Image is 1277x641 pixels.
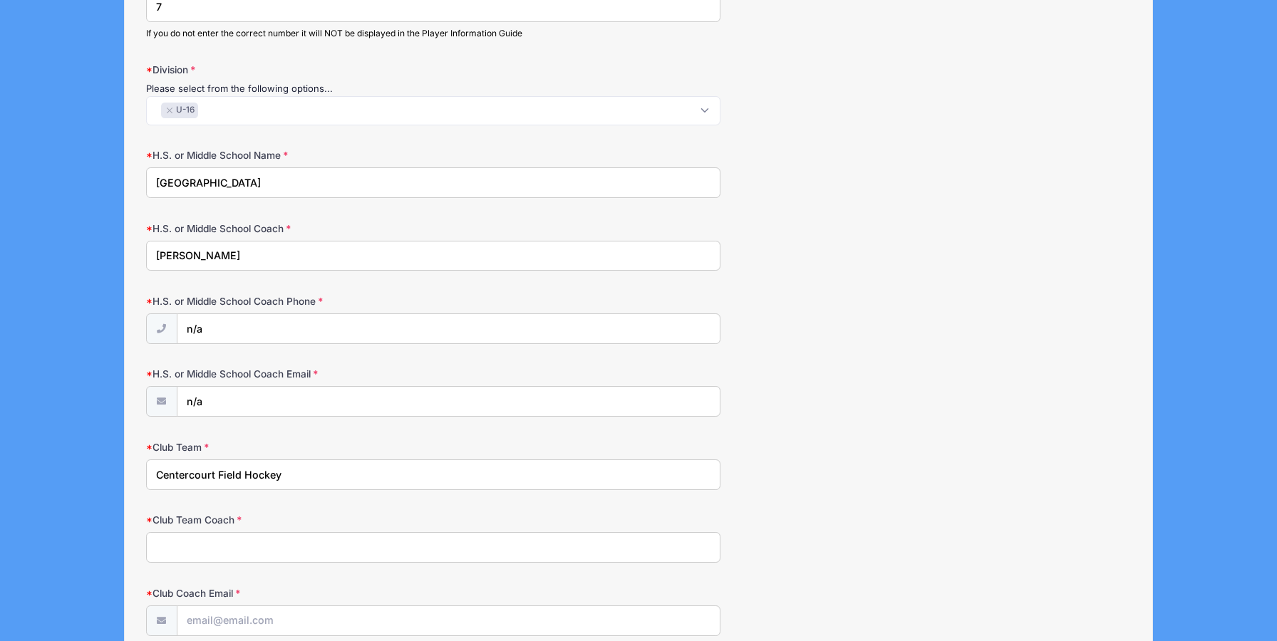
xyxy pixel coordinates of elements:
span: U-16 [176,104,195,117]
li: U-16 [161,103,198,119]
label: H.S. or Middle School Name [146,148,475,162]
button: Remove item [165,108,173,113]
label: H.S. or Middle School Coach [146,222,475,236]
label: Club Coach Email [146,586,475,600]
label: H.S. or Middle School Coach Phone [146,294,475,308]
textarea: Search [154,103,162,116]
input: (xxx) xxx-xxxx [177,313,720,344]
div: Please select from the following options... [146,82,721,96]
label: Club Team Coach [146,513,475,527]
label: Club Team [146,440,475,454]
label: H.S. or Middle School Coach Email [146,367,475,381]
input: email@email.com [177,386,720,417]
label: Division [146,63,475,77]
input: email@email.com [177,605,720,636]
div: If you do not enter the correct number it will NOT be displayed in the Player Information Guide [146,27,721,40]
